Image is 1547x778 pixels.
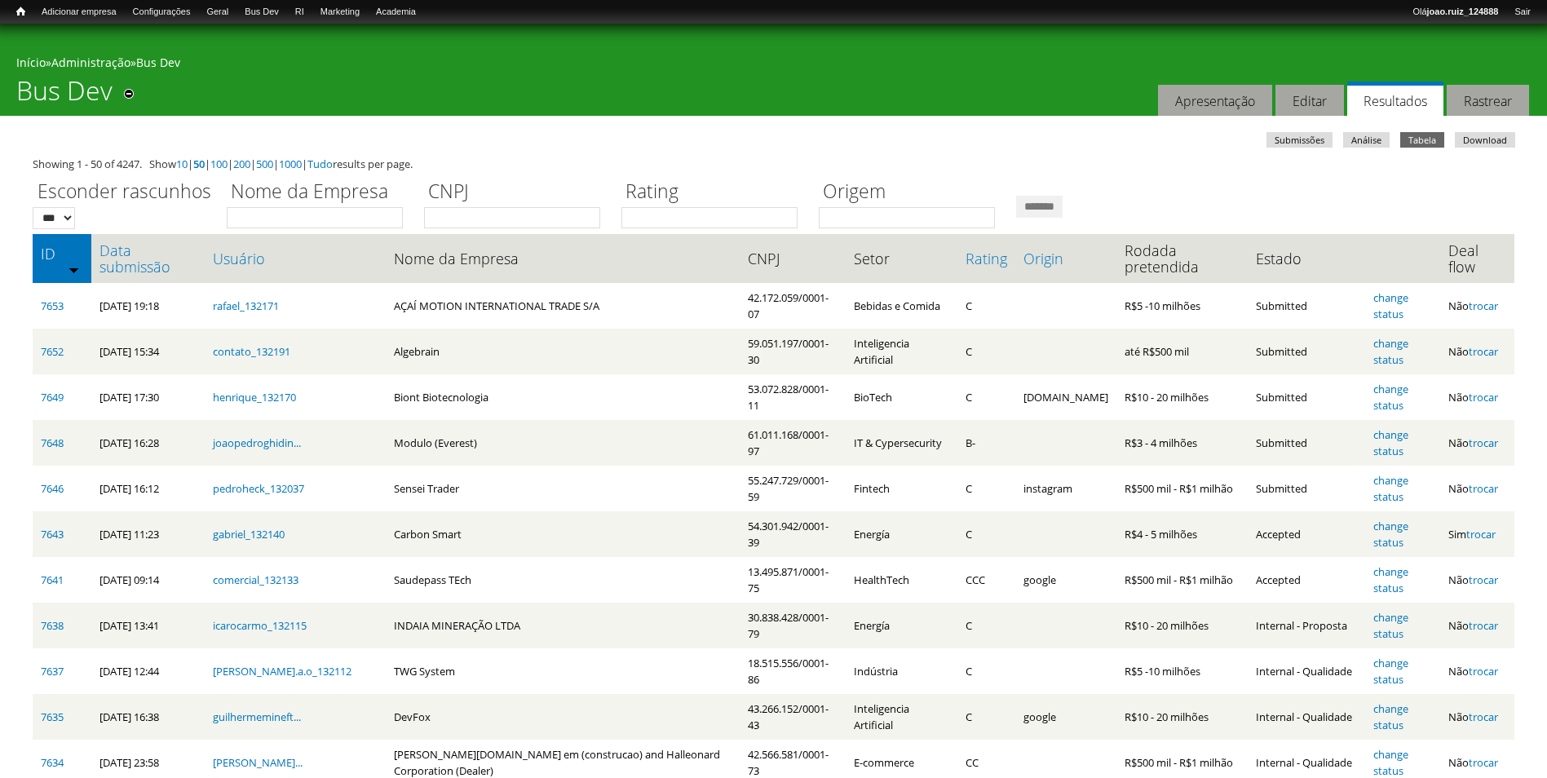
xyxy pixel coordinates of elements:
[957,694,1015,740] td: C
[1440,603,1514,648] td: Não
[1440,420,1514,466] td: Não
[1469,664,1498,679] a: trocar
[846,466,957,511] td: Fintech
[69,264,79,275] img: ordem crescente
[740,603,845,648] td: 30.838.428/0001-79
[1373,656,1408,687] a: change status
[957,374,1015,420] td: C
[1469,298,1498,313] a: trocar
[1373,701,1408,732] a: change status
[1116,648,1248,694] td: R$5 -10 milhões
[136,55,180,70] a: Bus Dev
[1116,694,1248,740] td: R$10 - 20 milhões
[740,648,845,694] td: 18.515.556/0001-86
[91,694,205,740] td: [DATE] 16:38
[41,618,64,633] a: 7638
[819,178,1006,207] label: Origem
[1506,4,1539,20] a: Sair
[91,466,205,511] td: [DATE] 16:12
[33,178,216,207] label: Esconder rascunhos
[1248,420,1365,466] td: Submitted
[41,664,64,679] a: 7637
[41,298,64,313] a: 7653
[368,4,424,20] a: Academia
[213,618,307,633] a: icarocarmo_132115
[1440,694,1514,740] td: Não
[1373,747,1408,778] a: change status
[33,156,1514,172] div: Showing 1 - 50 of 4247. Show | | | | | | results per page.
[1440,466,1514,511] td: Não
[386,694,740,740] td: DevFox
[957,329,1015,374] td: C
[213,435,301,450] a: joaopedroghidin...
[386,420,740,466] td: Modulo (Everest)
[1116,466,1248,511] td: R$500 mil - R$1 milhão
[957,603,1015,648] td: C
[966,250,1007,267] a: Rating
[740,374,845,420] td: 53.072.828/0001-11
[1343,132,1390,148] a: Análise
[91,329,205,374] td: [DATE] 15:34
[846,420,957,466] td: IT & Cypersecurity
[213,344,290,359] a: contato_132191
[386,511,740,557] td: Carbon Smart
[41,755,64,770] a: 7634
[1116,234,1248,283] th: Rodada pretendida
[1440,557,1514,603] td: Não
[91,420,205,466] td: [DATE] 16:28
[227,178,413,207] label: Nome da Empresa
[312,4,368,20] a: Marketing
[1440,283,1514,329] td: Não
[1347,82,1443,117] a: Resultados
[386,234,740,283] th: Nome da Empresa
[1373,427,1408,458] a: change status
[1248,603,1365,648] td: Internal - Proposta
[1116,511,1248,557] td: R$4 - 5 milhões
[1455,132,1515,148] a: Download
[1404,4,1506,20] a: Olájoao.ruiz_124888
[213,298,279,313] a: rafael_132171
[1015,466,1116,511] td: instagram
[287,4,312,20] a: RI
[1469,709,1498,724] a: trocar
[1440,374,1514,420] td: Não
[91,603,205,648] td: [DATE] 13:41
[279,157,302,171] a: 1000
[1015,694,1116,740] td: google
[1248,283,1365,329] td: Submitted
[1116,329,1248,374] td: até R$500 mil
[1373,382,1408,413] a: change status
[213,481,304,496] a: pedroheck_132037
[198,4,236,20] a: Geral
[957,648,1015,694] td: C
[41,527,64,542] a: 7643
[1275,85,1344,117] a: Editar
[41,481,64,496] a: 7646
[957,420,1015,466] td: B-
[41,435,64,450] a: 7648
[193,157,205,171] a: 50
[213,527,285,542] a: gabriel_132140
[1469,572,1498,587] a: trocar
[16,55,1531,75] div: » »
[91,557,205,603] td: [DATE] 09:14
[846,374,957,420] td: BioTech
[1373,610,1408,641] a: change status
[1373,473,1408,504] a: change status
[1469,435,1498,450] a: trocar
[621,178,808,207] label: Rating
[1427,7,1499,16] strong: joao.ruiz_124888
[233,157,250,171] a: 200
[1158,85,1272,117] a: Apresentação
[957,283,1015,329] td: C
[1469,481,1498,496] a: trocar
[846,557,957,603] td: HealthTech
[424,178,611,207] label: CNPJ
[99,242,197,275] a: Data submissão
[740,466,845,511] td: 55.247.729/0001-59
[1440,648,1514,694] td: Não
[8,4,33,20] a: Início
[1248,329,1365,374] td: Submitted
[1440,329,1514,374] td: Não
[740,420,845,466] td: 61.011.168/0001-97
